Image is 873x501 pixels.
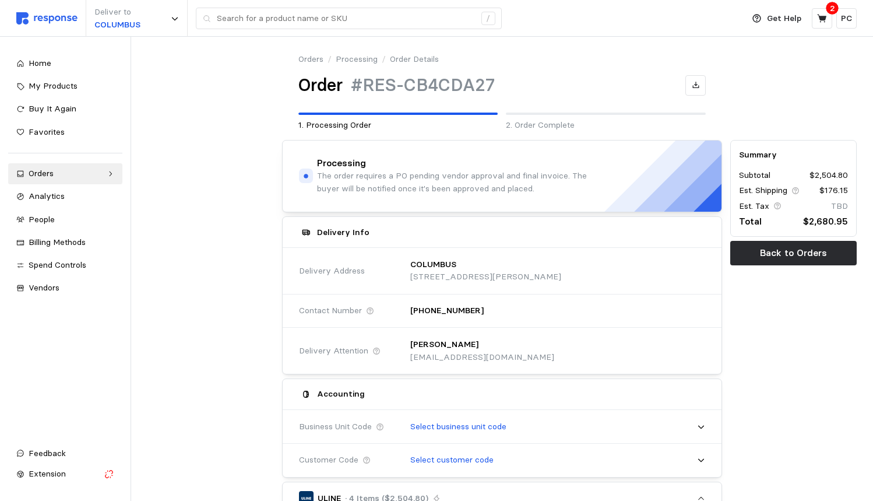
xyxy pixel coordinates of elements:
[739,200,769,213] p: Est. Tax
[328,53,332,66] p: /
[8,163,122,184] a: Orders
[739,214,762,229] p: Total
[410,304,484,317] p: [PHONE_NUMBER]
[29,282,59,293] span: Vendors
[299,454,358,467] span: Customer Code
[8,76,122,97] a: My Products
[29,127,65,137] span: Favorites
[745,8,808,30] button: Get Help
[29,167,102,180] div: Orders
[29,80,78,91] span: My Products
[481,12,495,26] div: /
[299,265,365,278] span: Delivery Address
[803,214,848,229] p: $2,680.95
[8,255,122,276] a: Spend Controls
[410,258,456,271] p: COLUMBUS
[830,2,835,15] p: 2
[410,338,478,351] p: [PERSON_NAME]
[410,421,506,433] p: Select business unit code
[29,103,76,114] span: Buy It Again
[8,122,122,143] a: Favorites
[819,184,848,197] p: $176.15
[809,169,848,182] p: $2,504.80
[739,149,848,161] h5: Summary
[351,74,495,97] h1: #RES-CB4CDA27
[94,19,140,31] p: COLUMBUS
[29,58,51,68] span: Home
[298,119,498,132] p: 1. Processing Order
[8,278,122,299] a: Vendors
[29,468,66,479] span: Extension
[8,99,122,120] a: Buy It Again
[841,12,852,25] p: PC
[8,232,122,253] a: Billing Methods
[506,119,706,132] p: 2. Order Complete
[29,237,86,247] span: Billing Methods
[390,53,439,66] p: Order Details
[410,351,554,364] p: [EMAIL_ADDRESS][DOMAIN_NAME]
[29,448,66,458] span: Feedback
[836,8,857,29] button: PC
[29,260,86,270] span: Spend Controls
[8,53,122,74] a: Home
[739,169,770,182] p: Subtotal
[299,304,362,317] span: Contact Number
[8,443,122,464] button: Feedback
[8,464,122,485] button: Extension
[831,200,848,213] p: TBD
[8,209,122,230] a: People
[767,12,801,25] p: Get Help
[382,53,386,66] p: /
[410,271,561,283] p: [STREET_ADDRESS][PERSON_NAME]
[217,8,475,29] input: Search for a product name or SKU
[410,454,494,467] p: Select customer code
[336,53,378,66] a: Processing
[317,388,365,400] h5: Accounting
[29,191,65,201] span: Analytics
[299,421,372,433] span: Business Unit Code
[29,214,55,225] span: People
[8,186,122,207] a: Analytics
[298,74,343,97] h1: Order
[298,53,323,66] a: Orders
[299,345,368,358] span: Delivery Attention
[317,226,369,239] h5: Delivery Info
[730,241,857,265] button: Back to Orders
[317,170,604,195] p: The order requires a PO pending vendor approval and final invoice. The buyer will be notified onc...
[760,246,827,260] p: Back to Orders
[94,6,140,19] p: Deliver to
[739,184,787,197] p: Est. Shipping
[317,157,366,170] h4: Processing
[16,12,78,24] img: svg%3e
